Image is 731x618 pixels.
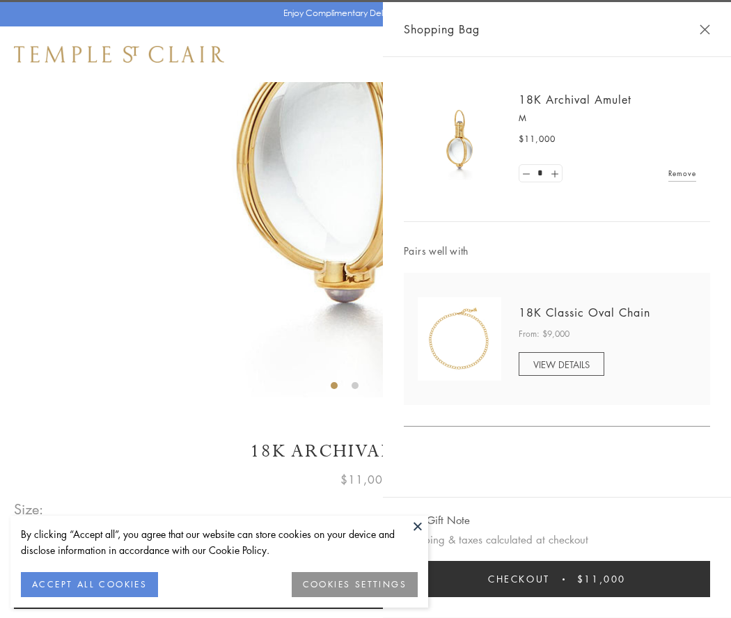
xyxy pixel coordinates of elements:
[519,352,604,376] a: VIEW DETAILS
[404,243,710,259] span: Pairs well with
[519,92,631,107] a: 18K Archival Amulet
[404,531,710,548] p: Shipping & taxes calculated at checkout
[700,24,710,35] button: Close Shopping Bag
[340,470,391,489] span: $11,000
[404,512,470,529] button: Add Gift Note
[533,358,590,371] span: VIEW DETAILS
[292,572,418,597] button: COOKIES SETTINGS
[21,526,418,558] div: By clicking “Accept all”, you agree that our website can store cookies on your device and disclos...
[404,20,480,38] span: Shopping Bag
[283,6,441,20] p: Enjoy Complimentary Delivery & Returns
[14,498,45,521] span: Size:
[418,297,501,381] img: N88865-OV18
[14,439,717,463] h1: 18K Archival Amulet
[519,165,533,182] a: Set quantity to 0
[14,46,224,63] img: Temple St. Clair
[519,111,696,125] p: M
[488,571,550,587] span: Checkout
[577,571,626,587] span: $11,000
[519,132,556,146] span: $11,000
[519,305,650,320] a: 18K Classic Oval Chain
[418,97,501,181] img: 18K Archival Amulet
[519,327,569,341] span: From: $9,000
[547,165,561,182] a: Set quantity to 2
[668,166,696,181] a: Remove
[21,572,158,597] button: ACCEPT ALL COOKIES
[404,561,710,597] button: Checkout $11,000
